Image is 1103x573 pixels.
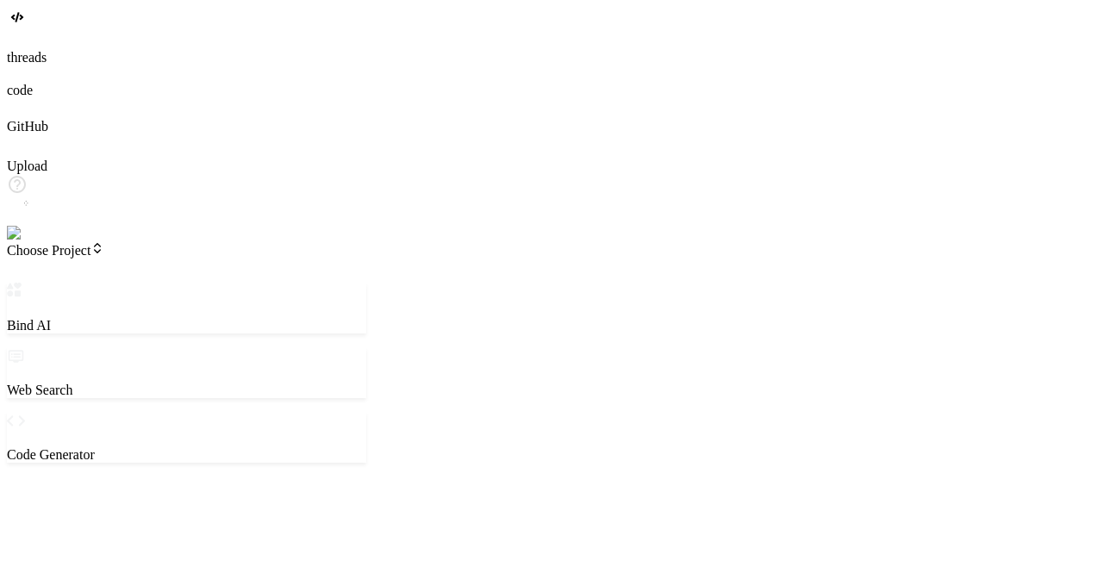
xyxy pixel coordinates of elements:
label: Upload [7,159,47,173]
span: Choose Project [7,243,104,258]
img: signin [7,226,54,241]
label: GitHub [7,119,48,134]
label: threads [7,50,47,65]
p: Code Generator [7,447,366,463]
p: Web Search [7,383,366,398]
p: Bind AI [7,318,366,333]
label: code [7,83,33,97]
